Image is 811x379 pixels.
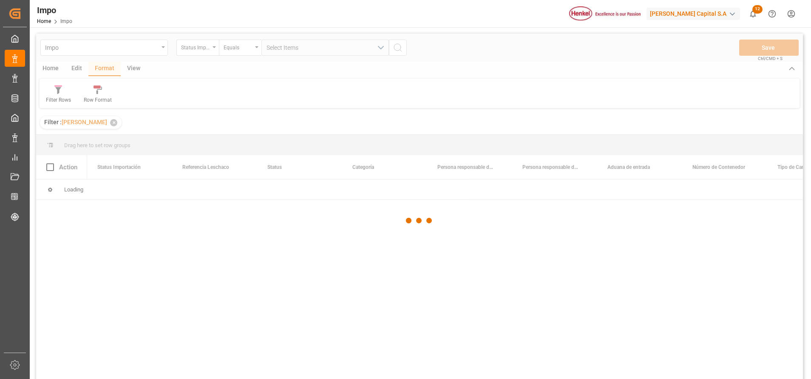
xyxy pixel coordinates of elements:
[763,4,782,23] button: Help Center
[647,6,743,22] button: [PERSON_NAME] Capital S.A
[569,6,641,21] img: Henkel%20logo.jpg_1689854090.jpg
[37,4,72,17] div: Impo
[37,18,51,24] a: Home
[752,5,763,14] span: 12
[647,8,740,20] div: [PERSON_NAME] Capital S.A
[743,4,763,23] button: show 12 new notifications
